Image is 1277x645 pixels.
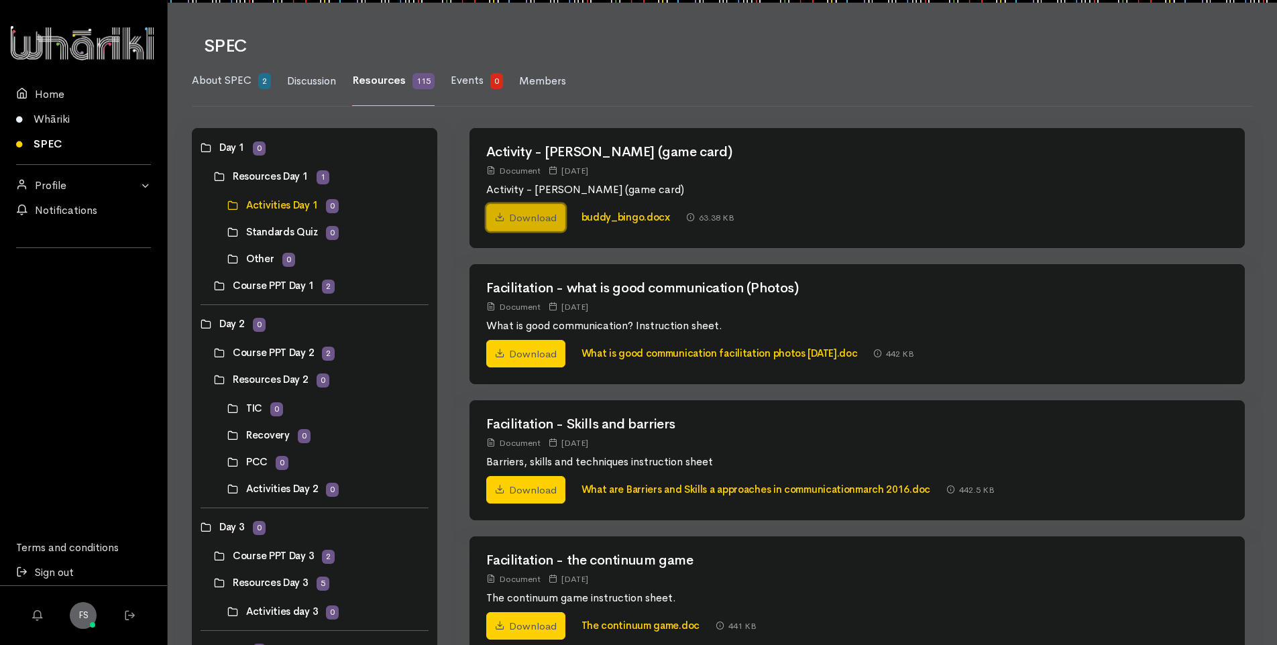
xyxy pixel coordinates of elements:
div: 441 KB [716,619,757,633]
div: 63.38 KB [686,211,734,225]
a: Download [486,340,565,368]
div: Document [486,572,541,586]
div: Document [486,164,541,178]
a: The continuum game.doc [581,619,700,632]
p: Activity - [PERSON_NAME] (game card) [486,182,1229,198]
span: Resources [352,73,406,87]
div: [DATE] [549,436,588,450]
span: Members [519,74,566,88]
h2: Facilitation - what is good communication (Photos) [486,281,1229,296]
div: Follow us on LinkedIn [16,256,151,288]
div: [DATE] [549,572,588,586]
p: The continuum game instruction sheet. [486,590,1229,606]
a: buddy_bingo.docx [581,211,670,223]
span: Discussion [287,74,336,88]
span: About SPEC [192,73,252,87]
h2: Facilitation - Skills and barriers [486,417,1229,432]
div: 442.5 KB [946,483,995,497]
a: Download [486,612,565,640]
p: Barriers, skills and techniques instruction sheet [486,454,1229,470]
iframe: LinkedIn Embedded Content [57,256,111,272]
h2: Activity - [PERSON_NAME] (game card) [486,145,1229,160]
a: Download [486,476,565,504]
a: About SPEC 2 [192,56,271,106]
span: 115 [412,73,435,89]
a: Download [486,204,565,232]
h1: SPEC [204,37,1237,56]
a: What is good communication facilitation photos [DATE].doc [581,347,858,359]
div: [DATE] [549,300,588,314]
span: 0 [490,73,503,89]
h2: Facilitation - the continuum game [486,553,1229,568]
div: Document [486,300,541,314]
span: Events [451,73,484,87]
a: Events 0 [451,56,503,106]
div: Document [486,436,541,450]
span: 2 [258,73,271,89]
a: Resources 115 [352,56,435,106]
div: 442 KB [873,347,914,361]
p: What is good communication? Instruction sheet. [486,318,1229,334]
a: Members [519,57,566,106]
a: Discussion [287,57,336,106]
a: FS [70,602,97,629]
div: [DATE] [549,164,588,178]
a: What are Barriers and Skills a approaches in communicationmarch 2016.doc [581,483,930,495]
